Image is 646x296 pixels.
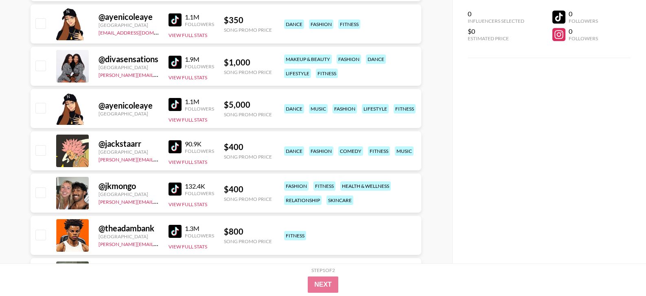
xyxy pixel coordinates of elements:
div: Song Promo Price [224,111,272,118]
div: [GEOGRAPHIC_DATA] [99,64,159,70]
div: Song Promo Price [224,154,272,160]
div: Followers [185,106,214,112]
div: Followers [569,18,598,24]
div: 132.4K [185,182,214,190]
div: @ jackstaarr [99,139,159,149]
img: TikTok [169,13,182,26]
div: @ ayenicoleaye [99,12,159,22]
div: $ 400 [224,142,272,152]
div: fitness [368,146,390,156]
button: View Full Stats [169,201,207,207]
div: 0 [569,27,598,35]
img: TikTok [169,98,182,111]
div: Followers [185,190,214,196]
div: Step 1 of 2 [311,267,335,273]
div: Followers [569,35,598,41]
div: $0 [468,27,524,35]
div: dance [284,146,304,156]
div: lifestyle [284,69,311,78]
div: [GEOGRAPHIC_DATA] [99,191,159,197]
div: @ ayenicoleaye [99,100,159,111]
a: [EMAIL_ADDRESS][DOMAIN_NAME] [99,28,180,36]
div: fitness [338,20,360,29]
div: dance [366,54,386,64]
div: Song Promo Price [224,196,272,202]
div: [GEOGRAPHIC_DATA] [99,149,159,155]
a: [PERSON_NAME][EMAIL_ADDRESS][PERSON_NAME][DOMAIN_NAME] [99,70,258,78]
div: @ theadambank [99,223,159,233]
div: 1.3M [185,224,214,233]
div: Song Promo Price [224,69,272,75]
div: relationship [284,196,322,205]
img: TikTok [169,140,182,153]
div: 0 [468,10,524,18]
div: 1.1M [185,13,214,21]
div: fitness [313,181,335,191]
a: [PERSON_NAME][EMAIL_ADDRESS][PERSON_NAME][DOMAIN_NAME] [99,155,258,163]
div: 1.9M [185,55,214,63]
div: 90.9K [185,140,214,148]
div: skincare [326,196,353,205]
div: [GEOGRAPHIC_DATA] [99,233,159,239]
div: [GEOGRAPHIC_DATA] [99,22,159,28]
div: comedy [338,146,363,156]
div: health & wellness [340,181,391,191]
div: @ divasensations [99,54,159,64]
div: Estimated Price [468,35,524,41]
div: 1.1M [185,98,214,106]
div: @ jkmongo [99,181,159,191]
div: 0 [569,10,598,18]
div: Song Promo Price [224,238,272,244]
div: fitness [284,231,306,240]
a: [PERSON_NAME][EMAIL_ADDRESS][DOMAIN_NAME] [99,197,219,205]
div: Followers [185,148,214,154]
button: View Full Stats [169,244,207,250]
div: [GEOGRAPHIC_DATA] [99,111,159,117]
div: music [395,146,414,156]
img: TikTok [169,225,182,238]
img: TikTok [169,56,182,69]
div: makeup & beauty [284,54,332,64]
div: Influencers Selected [468,18,524,24]
div: fashion [333,104,357,113]
button: View Full Stats [169,159,207,165]
button: Next [308,276,338,293]
button: View Full Stats [169,74,207,81]
div: Followers [185,233,214,239]
div: Song Promo Price [224,27,272,33]
button: View Full Stats [169,117,207,123]
div: $ 400 [224,184,272,194]
div: $ 1,000 [224,57,272,67]
div: music [309,104,328,113]
div: fashion [309,20,333,29]
div: dance [284,104,304,113]
div: Followers [185,63,214,70]
div: $ 350 [224,15,272,25]
div: $ 5,000 [224,100,272,110]
div: fitness [316,69,338,78]
div: fashion [284,181,309,191]
div: dance [284,20,304,29]
div: fashion [309,146,333,156]
a: [PERSON_NAME][EMAIL_ADDRESS][DOMAIN_NAME] [99,239,219,247]
div: fashion [337,54,361,64]
div: Followers [185,21,214,27]
div: fitness [394,104,416,113]
iframe: Drift Widget Chat Controller [605,255,636,286]
button: View Full Stats [169,32,207,38]
div: $ 800 [224,226,272,237]
img: TikTok [169,183,182,196]
div: lifestyle [362,104,389,113]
